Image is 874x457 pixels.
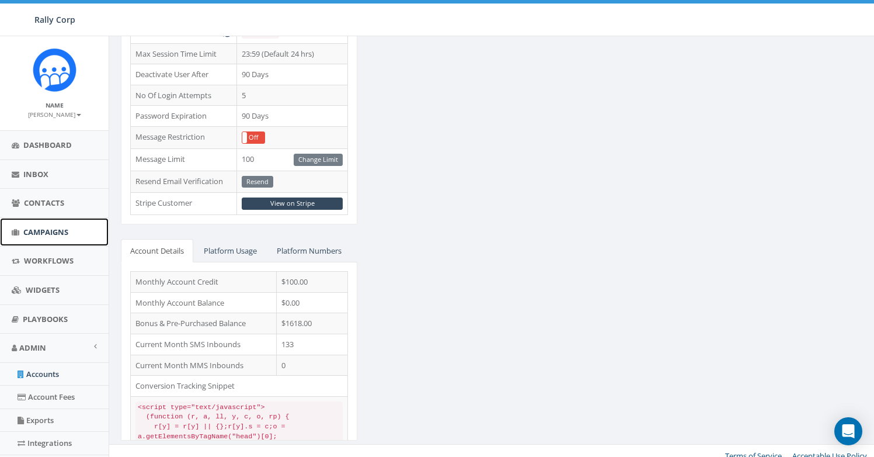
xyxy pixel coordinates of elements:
td: No Of Login Attempts [131,85,237,106]
td: $1618.00 [277,313,348,334]
td: Resend Email Verification [131,171,237,193]
td: 100 [237,148,348,171]
span: Dashboard [23,140,72,150]
small: [PERSON_NAME] [28,110,81,119]
small: Name [46,101,64,109]
td: Message Restriction [131,126,237,148]
div: Open Intercom Messenger [834,417,862,445]
td: 90 Days [237,106,348,127]
a: Platform Usage [194,239,266,263]
td: 0 [277,355,348,376]
img: Icon_1.png [33,48,76,92]
a: View on Stripe [242,198,343,210]
td: Max Session Time Limit [131,43,237,64]
label: Off [242,132,264,143]
td: Password Expiration [131,106,237,127]
td: Deactivate User After [131,64,237,85]
span: Rally Corp [34,14,75,25]
div: OnOff [242,131,265,144]
span: Playbooks [23,314,68,324]
td: 90 Days [237,64,348,85]
td: $100.00 [277,272,348,293]
td: 5 [237,85,348,106]
td: Current Month SMS Inbounds [131,334,277,355]
span: Admin [19,342,46,353]
a: [PERSON_NAME] [28,109,81,119]
span: Workflows [24,255,74,266]
td: Monthly Account Credit [131,272,277,293]
td: Stripe Customer [131,193,237,215]
span: Inbox [23,169,48,179]
td: Monthly Account Balance [131,292,277,313]
td: Message Limit [131,148,237,171]
span: Contacts [24,198,64,208]
span: Campaigns [23,227,68,237]
td: Conversion Tracking Snippet [131,376,348,397]
td: 23:59 (Default 24 hrs) [237,43,348,64]
span: Widgets [26,285,60,295]
td: Bonus & Pre-Purchased Balance [131,313,277,334]
td: $0.00 [277,292,348,313]
td: 133 [277,334,348,355]
td: Current Month MMS Inbounds [131,355,277,376]
a: Account Details [121,239,193,263]
a: Platform Numbers [267,239,351,263]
